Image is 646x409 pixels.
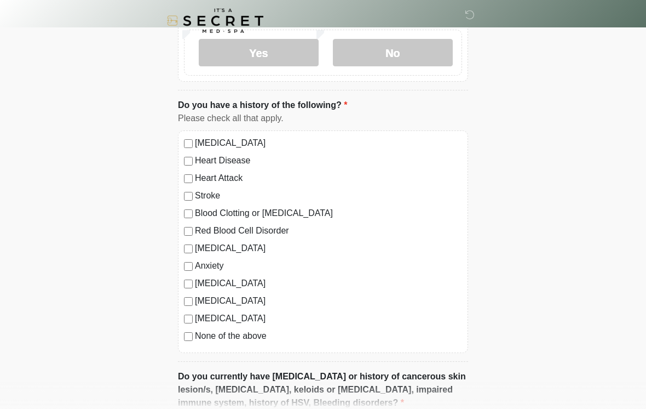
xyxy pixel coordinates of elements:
[195,242,462,255] label: [MEDICAL_DATA]
[195,172,462,185] label: Heart Attack
[178,99,347,112] label: Do you have a history of the following?
[195,224,462,237] label: Red Blood Cell Disorder
[184,192,193,201] input: Stroke
[195,189,462,202] label: Stroke
[184,315,193,323] input: [MEDICAL_DATA]
[184,280,193,288] input: [MEDICAL_DATA]
[178,112,468,125] div: Please check all that apply.
[184,209,193,218] input: Blood Clotting or [MEDICAL_DATA]
[195,277,462,290] label: [MEDICAL_DATA]
[184,157,193,166] input: Heart Disease
[195,137,462,150] label: [MEDICAL_DATA]
[184,227,193,236] input: Red Blood Cell Disorder
[195,294,462,308] label: [MEDICAL_DATA]
[184,262,193,271] input: Anxiety
[195,259,462,272] label: Anxiety
[195,312,462,325] label: [MEDICAL_DATA]
[184,297,193,306] input: [MEDICAL_DATA]
[184,139,193,148] input: [MEDICAL_DATA]
[195,207,462,220] label: Blood Clotting or [MEDICAL_DATA]
[184,174,193,183] input: Heart Attack
[195,154,462,167] label: Heart Disease
[199,39,319,66] label: Yes
[333,39,453,66] label: No
[184,245,193,253] input: [MEDICAL_DATA]
[184,332,193,341] input: None of the above
[167,8,263,33] img: It's A Secret Med Spa Logo
[195,330,462,343] label: None of the above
